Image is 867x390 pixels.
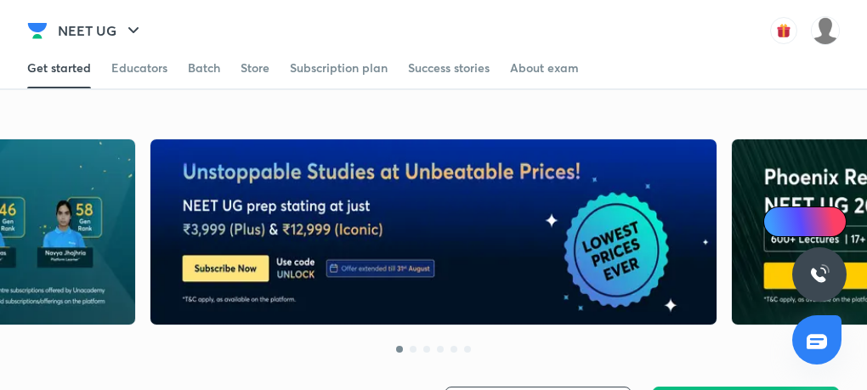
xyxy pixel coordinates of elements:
a: About exam [510,48,579,88]
div: Educators [111,59,167,76]
a: Ai Doubts [763,206,847,237]
img: VAISHNAVI DWIVEDI [811,16,840,45]
button: NEET UG [48,14,154,48]
img: avatar [770,17,797,44]
a: Success stories [408,48,490,88]
div: Get started [27,59,91,76]
img: Company Logo [27,20,48,41]
img: ttu [809,264,830,285]
a: Store [241,48,269,88]
a: Get started [27,48,91,88]
img: Icon [773,215,787,229]
div: Batch [188,59,220,76]
div: Success stories [408,59,490,76]
div: Store [241,59,269,76]
div: Subscription plan [290,59,388,76]
a: Educators [111,48,167,88]
span: Ai Doubts [791,215,836,229]
a: Subscription plan [290,48,388,88]
a: Batch [188,48,220,88]
div: About exam [510,59,579,76]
